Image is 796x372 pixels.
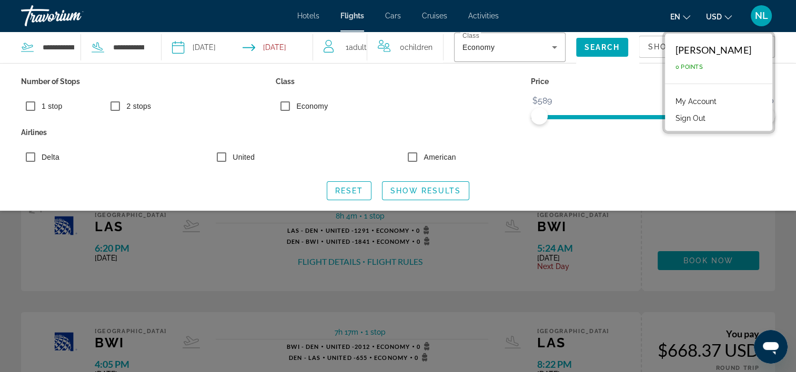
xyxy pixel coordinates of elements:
label: Delta [39,152,59,162]
a: Flights [340,12,364,20]
button: Select depart date [172,32,216,63]
button: Change currency [706,9,732,24]
span: Search [585,43,620,51]
p: Number of Stops [21,74,265,89]
span: Children [405,43,432,51]
a: Activities [468,12,499,20]
span: 1 stop [42,102,63,110]
a: Cruises [422,12,447,20]
mat-label: Class [462,33,479,39]
ngx-slider: ngx-slider [531,115,775,117]
a: Travorium [21,2,126,29]
button: Change language [670,9,690,24]
iframe: Button to launch messaging window [754,330,788,364]
span: en [670,13,680,21]
span: Show Results [390,187,461,195]
span: Economy [296,102,328,110]
button: Reset [327,181,372,200]
button: Show Results [382,181,469,200]
a: My Account [670,95,722,108]
span: Economy [462,43,495,51]
span: Shortest Flight [648,43,731,51]
span: ngx-slider [531,108,548,125]
span: $589 [531,93,553,109]
span: Adult [349,43,367,51]
label: American [422,152,456,162]
a: Cars [385,12,401,20]
span: NL [755,11,768,21]
span: 1 [346,40,367,55]
button: Select return date [243,32,286,63]
p: Airlines [21,125,775,140]
mat-select: Sort by [648,40,701,53]
label: United [230,152,255,162]
span: 2 stops [126,102,151,110]
span: Reset [335,187,364,195]
span: 0 Points [676,64,703,70]
p: Class [276,74,520,89]
span: USD [706,13,722,21]
span: 0 [400,40,432,55]
a: Hotels [297,12,319,20]
button: Travelers: 1 adult, 0 children [313,32,443,63]
button: Search [576,38,629,57]
button: Sign Out [670,111,711,125]
button: User Menu [748,5,775,27]
div: [PERSON_NAME] [676,44,751,56]
p: Price [531,74,775,89]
